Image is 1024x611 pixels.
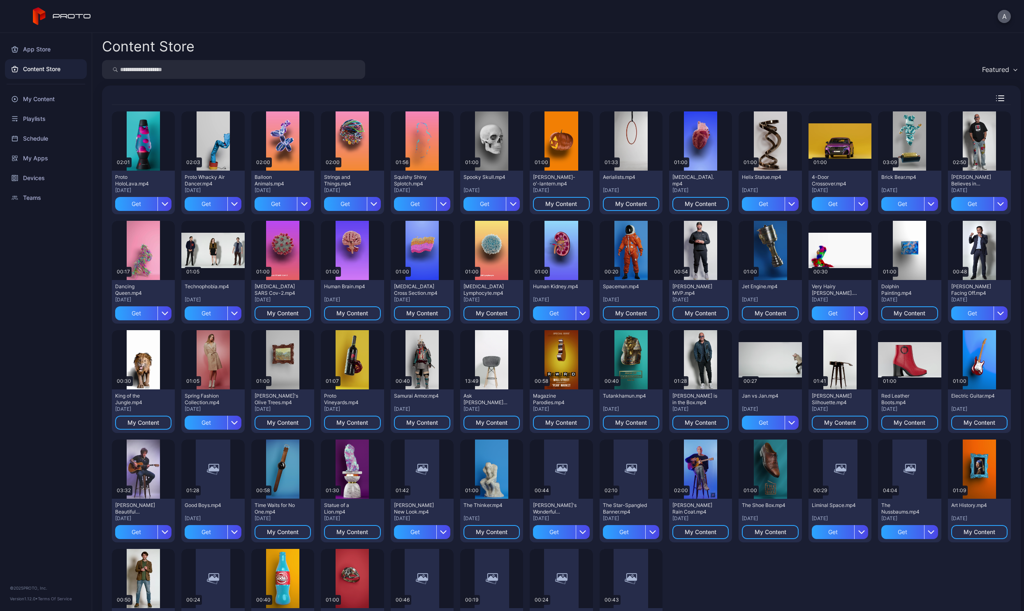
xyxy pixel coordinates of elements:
[685,310,716,317] div: My Content
[10,585,82,591] div: © 2025 PROTO, Inc.
[812,306,854,320] div: Get
[881,296,938,303] div: [DATE]
[5,89,87,109] div: My Content
[115,406,171,412] div: [DATE]
[603,525,645,539] div: Get
[951,306,994,320] div: Get
[533,306,589,320] button: Get
[463,393,509,406] div: Ask Tim Draper Anything.mp4
[185,502,230,509] div: Good Boys.mp4
[881,187,938,194] div: [DATE]
[742,283,787,290] div: Jet Engine.mp4
[812,502,857,509] div: Liminal Space.mp4
[881,406,938,412] div: [DATE]
[685,201,716,207] div: My Content
[5,148,87,168] a: My Apps
[255,393,300,406] div: Van Gogh's Olive Trees.mp4
[672,515,729,522] div: [DATE]
[533,296,589,303] div: [DATE]
[951,197,1008,211] button: Get
[881,416,938,430] button: My Content
[185,197,241,211] button: Get
[951,306,1008,320] button: Get
[127,419,159,426] div: My Content
[255,306,311,320] button: My Content
[394,515,450,522] div: [DATE]
[115,306,171,320] button: Get
[672,174,718,187] div: Human Heart.mp4
[812,197,868,211] button: Get
[951,525,1008,539] button: My Content
[185,406,241,412] div: [DATE]
[603,502,648,515] div: The Star-Spangled Banner.mp4
[881,525,924,539] div: Get
[964,529,995,535] div: My Content
[463,197,506,211] div: Get
[324,174,369,187] div: Strings and Things.mp4
[115,393,160,406] div: King of the Jungle.mp4
[336,529,368,535] div: My Content
[672,283,718,296] div: Albert Pujols MVP.mp4
[463,416,520,430] button: My Content
[324,283,369,290] div: Human Brain.mp4
[812,174,857,187] div: 4-Door Crossover.mp4
[255,296,311,303] div: [DATE]
[5,129,87,148] div: Schedule
[603,525,659,539] button: Get
[615,201,647,207] div: My Content
[185,416,241,430] button: Get
[742,515,798,522] div: [DATE]
[603,515,659,522] div: [DATE]
[255,187,311,194] div: [DATE]
[812,306,868,320] button: Get
[812,515,868,522] div: [DATE]
[324,406,380,412] div: [DATE]
[324,306,380,320] button: My Content
[5,109,87,129] div: Playlists
[881,525,938,539] button: Get
[603,187,659,194] div: [DATE]
[5,59,87,79] a: Content Store
[533,406,589,412] div: [DATE]
[951,187,1008,194] div: [DATE]
[951,174,996,187] div: Howie Mandel Believes in Proto.mp4
[998,10,1011,23] button: A
[476,310,507,317] div: My Content
[324,187,380,194] div: [DATE]
[115,515,171,522] div: [DATE]
[115,197,171,211] button: Get
[812,283,857,296] div: Very Hairy Jerry.mp4
[185,197,227,211] div: Get
[824,419,856,426] div: My Content
[115,283,160,296] div: Dancing Queen.mp4
[812,525,868,539] button: Get
[533,197,589,211] button: My Content
[603,406,659,412] div: [DATE]
[951,406,1008,412] div: [DATE]
[406,419,438,426] div: My Content
[463,283,509,296] div: T-Cell Lymphocyte.mp4
[672,393,718,406] div: Howie Mandel is in the Box.mp4
[533,306,575,320] div: Get
[881,502,927,515] div: The Nussbaums.mp4
[185,296,241,303] div: [DATE]
[742,174,787,181] div: Helix Statue.mp4
[476,529,507,535] div: My Content
[951,416,1008,430] button: My Content
[812,197,854,211] div: Get
[742,416,798,430] button: Get
[894,419,925,426] div: My Content
[615,419,647,426] div: My Content
[672,197,729,211] button: My Content
[394,525,450,539] button: Get
[742,525,798,539] button: My Content
[185,306,241,320] button: Get
[742,197,798,211] button: Get
[324,296,380,303] div: [DATE]
[476,419,507,426] div: My Content
[463,187,520,194] div: [DATE]
[102,39,195,53] div: Content Store
[5,39,87,59] a: App Store
[185,515,241,522] div: [DATE]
